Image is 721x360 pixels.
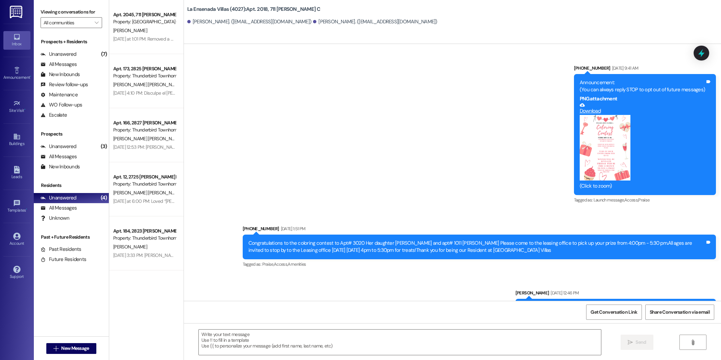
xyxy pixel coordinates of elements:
[3,31,30,49] a: Inbox
[580,79,705,94] div: Announcement: (You can always reply STOP to opt out of future messages)
[113,252,186,258] div: [DATE] 3:33 PM: [PERSON_NAME]! 😊
[621,335,653,350] button: Send
[248,240,705,254] div: Congratulations to the coloring contest to Apt# 3020 Her daughter [PERSON_NAME] and apt# 1011 [PE...
[3,131,30,149] a: Buildings
[279,225,306,232] div: [DATE] 1:51 PM
[24,107,25,112] span: •
[288,261,306,267] span: Amenities
[113,190,182,196] span: [PERSON_NAME] [PERSON_NAME]
[650,309,710,316] span: Share Conversation via email
[638,197,649,203] span: Praise
[3,164,30,182] a: Leads
[586,305,642,320] button: Get Conversation Link
[61,345,89,352] span: New Message
[274,261,288,267] span: Access ,
[41,205,77,212] div: All Messages
[34,182,109,189] div: Residents
[628,340,633,345] i: 
[41,246,81,253] div: Past Residents
[580,115,630,181] button: Zoom image
[113,126,176,134] div: Property: Thunderbird Townhomes (4001)
[187,18,312,25] div: [PERSON_NAME]. ([EMAIL_ADDRESS][DOMAIN_NAME])
[591,309,637,316] span: Get Conversation Link
[113,11,176,18] div: Apt. 2045, 711 [PERSON_NAME] F
[645,305,714,320] button: Share Conversation via email
[34,38,109,45] div: Prospects + Residents
[99,193,109,203] div: (4)
[580,102,705,114] a: Download
[262,261,274,267] span: Praise ,
[243,225,716,235] div: [PHONE_NUMBER]
[113,227,176,235] div: Apt. 184, 2823 [PERSON_NAME]
[3,264,30,282] a: Support
[549,289,579,296] div: [DATE] 12:46 PM
[243,259,716,269] div: Tagged as:
[113,18,176,25] div: Property: [GEOGRAPHIC_DATA] (4027)
[113,81,182,88] span: [PERSON_NAME] [PERSON_NAME]
[41,61,77,68] div: All Messages
[41,153,77,160] div: All Messages
[34,234,109,241] div: Past + Future Residents
[113,136,184,142] span: [PERSON_NAME] [PERSON_NAME]
[99,141,109,152] div: (3)
[41,71,80,78] div: New Inbounds
[41,81,88,88] div: Review follow-ups
[95,20,98,25] i: 
[690,340,695,345] i: 
[44,17,91,28] input: All communities
[113,181,176,188] div: Property: Thunderbird Townhomes (4001)
[3,231,30,249] a: Account
[574,65,716,74] div: [PHONE_NUMBER]
[113,90,394,96] div: [DATE] 4:10 PM: Disculpe el [PERSON_NAME] acondicionado no está enfriando me lo puede checar maña...
[574,195,716,205] div: Tagged as:
[3,197,30,216] a: Templates •
[580,95,617,102] b: PNG attachment
[41,51,76,58] div: Unanswered
[113,173,176,181] div: Apt. 12, 2725 [PERSON_NAME] B
[113,119,176,126] div: Apt. 166, 2827 [PERSON_NAME]
[41,215,69,222] div: Unknown
[41,101,82,109] div: WO Follow-ups
[113,65,176,72] div: Apt. 173, 2825 [PERSON_NAME]
[41,91,78,98] div: Maintenance
[3,98,30,116] a: Site Visit •
[610,65,639,72] div: [DATE] 9:41 AM
[41,256,86,263] div: Future Residents
[515,289,716,299] div: [PERSON_NAME]
[113,144,377,150] div: [DATE] 12:53 PM: [PERSON_NAME]. Muchisimas gracias. Ya gestionamos la instalacion para este proxi...
[624,197,638,203] span: Access ,
[635,339,646,346] span: Send
[10,6,24,18] img: ResiDesk Logo
[113,244,147,250] span: [PERSON_NAME]
[46,343,96,354] button: New Message
[41,194,76,201] div: Unanswered
[41,143,76,150] div: Unanswered
[41,112,67,119] div: Escalate
[313,18,437,25] div: [PERSON_NAME]. ([EMAIL_ADDRESS][DOMAIN_NAME])
[26,207,27,212] span: •
[113,235,176,242] div: Property: Thunderbird Townhomes (4001)
[99,49,109,59] div: (7)
[113,36,511,42] div: [DATE] at 1:01 PM: Removed a heart from “ ([GEOGRAPHIC_DATA] (4027)): Good morning, I was inform ...
[53,346,58,351] i: 
[30,74,31,79] span: •
[113,27,147,33] span: [PERSON_NAME]
[113,198,321,204] div: [DATE] at 6:00 PM: Loved “[PERSON_NAME] (Thunderbird Townhomes (4001)): Great see you here [DATE]”
[580,183,705,190] div: (Click to zoom)
[594,197,624,203] span: Launch message ,
[41,163,80,170] div: New Inbounds
[34,130,109,138] div: Prospects
[41,7,102,17] label: Viewing conversations for
[187,6,320,13] b: La Ensenada Villas (4027): Apt. 2018, 711 [PERSON_NAME] C
[113,72,176,79] div: Property: Thunderbird Townhomes (4001)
